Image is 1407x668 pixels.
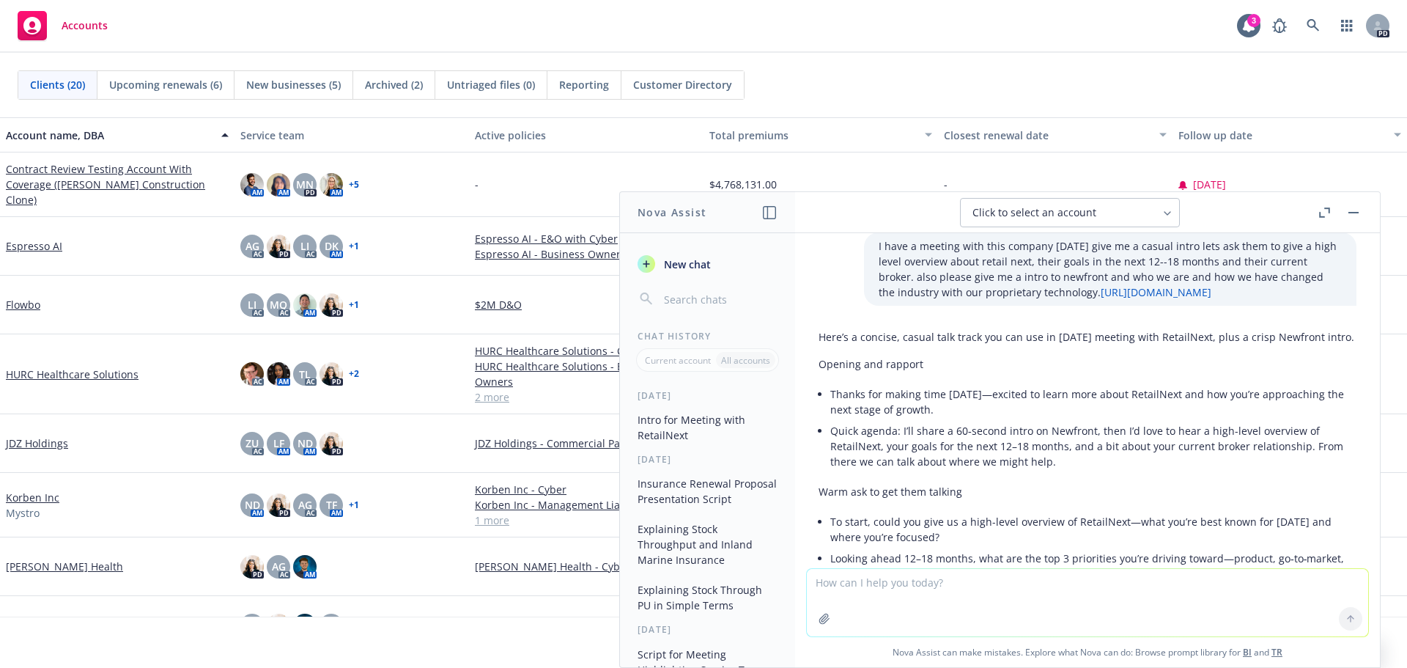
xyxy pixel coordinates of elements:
[819,356,1356,372] p: Opening and rapport
[248,297,256,312] span: LI
[245,238,259,254] span: AG
[1299,11,1328,40] a: Search
[300,238,309,254] span: LI
[273,436,284,451] span: LF
[960,198,1180,227] button: Click to select an account
[267,362,290,386] img: photo
[240,555,264,579] img: photo
[475,436,698,451] a: JDZ Holdings - Commercial Package
[620,330,795,342] div: Chat History
[298,497,312,513] span: AG
[293,555,317,579] img: photo
[475,497,698,513] a: Korben Inc - Management Liability
[245,436,259,451] span: ZU
[240,128,463,143] div: Service team
[1193,177,1226,192] span: [DATE]
[475,513,698,528] a: 1 more
[661,257,711,272] span: New chat
[620,389,795,402] div: [DATE]
[475,128,698,143] div: Active policies
[475,343,698,359] a: HURC Healthcare Solutions - Cyber
[1101,285,1211,299] a: [URL][DOMAIN_NAME]
[944,177,948,192] span: -
[6,436,68,451] a: JDZ Holdings
[6,161,229,208] a: Contract Review Testing Account With Coverage ([PERSON_NAME] Construction Clone)
[475,246,698,262] a: Espresso AI - Business Owners
[293,293,317,317] img: photo
[30,77,85,92] span: Clients (20)
[1172,117,1407,153] button: Follow up date
[6,128,213,143] div: Account name, DBA
[365,77,423,92] span: Archived (2)
[661,289,778,309] input: Search chats
[272,559,286,574] span: AG
[632,517,783,572] button: Explaining Stock Throughput and Inland Marine Insurance
[469,117,703,153] button: Active policies
[320,362,343,386] img: photo
[1271,646,1282,658] a: TR
[447,77,535,92] span: Untriaged files (0)
[819,329,1356,345] p: Here’s a concise, casual talk track you can use in [DATE] meeting with RetailNext, plus a crisp N...
[1247,14,1260,27] div: 3
[638,205,706,220] h1: Nova Assist
[475,177,479,192] span: -
[240,362,264,386] img: photo
[349,242,359,251] a: + 1
[830,548,1356,584] li: Looking ahead 12–18 months, what are the top 3 priorities you’re driving toward—product, go‑to‑ma...
[632,251,783,277] button: New chat
[632,408,783,447] button: Intro for Meeting with RetailNext
[245,497,260,513] span: ND
[801,637,1374,667] span: Nova Assist can make mistakes. Explore what Nova can do: Browse prompt library for and
[267,173,290,197] img: photo
[620,453,795,466] div: [DATE]
[234,117,469,153] button: Service team
[6,490,59,505] a: Korben Inc
[6,505,40,521] span: Mystro
[475,297,698,312] a: $2M D&O
[645,354,711,367] p: Current account
[293,614,317,637] img: photo
[475,231,698,246] a: Espresso AI - E&O with Cyber
[349,501,359,510] a: + 1
[475,359,698,389] a: HURC Healthcare Solutions - Business Owners
[879,238,1342,300] p: I have a meeting with this company [DATE] give me a casual intro lets ask them to give a high lev...
[320,432,343,455] img: photo
[938,117,1172,153] button: Closest renewal date
[6,559,123,574] a: [PERSON_NAME] Health
[298,436,313,451] span: ND
[632,471,783,511] button: Insurance Renewal Proposal Presentation Script
[703,117,938,153] button: Total premiums
[62,20,108,32] span: Accounts
[349,180,359,189] a: + 5
[475,482,698,497] a: Korben Inc - Cyber
[299,367,311,382] span: TL
[325,238,339,254] span: DK
[267,614,290,637] img: photo
[6,297,40,312] a: Flowbo
[830,420,1356,472] li: Quick agenda: I’ll share a 60‑second intro on Newfront, then I’d love to hear a high-level overvi...
[559,77,609,92] span: Reporting
[109,77,222,92] span: Upcoming renewals (6)
[972,205,1096,220] span: Click to select an account
[6,238,62,254] a: Espresso AI
[709,128,916,143] div: Total premiums
[246,77,341,92] span: New businesses (5)
[620,623,795,636] div: [DATE]
[944,128,1151,143] div: Closest renewal date
[475,389,698,405] a: 2 more
[6,367,139,382] a: HURC Healthcare Solutions
[1332,11,1362,40] a: Switch app
[709,177,777,192] span: $4,768,131.00
[320,173,343,197] img: photo
[819,484,1356,499] p: Warm ask to get them talking
[267,493,290,517] img: photo
[12,5,114,46] a: Accounts
[721,354,770,367] p: All accounts
[1178,128,1385,143] div: Follow up date
[1243,646,1252,658] a: BI
[1265,11,1294,40] a: Report a Bug
[267,235,290,258] img: photo
[475,559,698,574] a: [PERSON_NAME] Health - Cyber
[270,297,287,312] span: MQ
[830,383,1356,420] li: Thanks for making time [DATE]—excited to learn more about RetailNext and how you’re approaching t...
